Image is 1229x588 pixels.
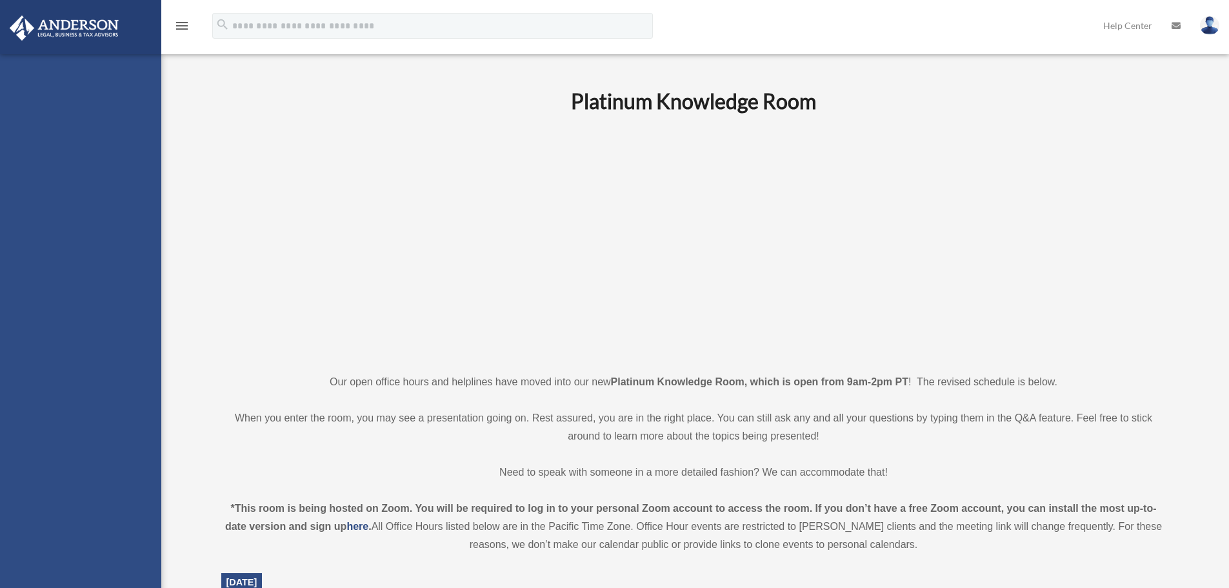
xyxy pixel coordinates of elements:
[1200,16,1219,35] img: User Pic
[221,500,1166,554] div: All Office Hours listed below are in the Pacific Time Zone. Office Hour events are restricted to ...
[221,373,1166,391] p: Our open office hours and helplines have moved into our new ! The revised schedule is below.
[500,131,887,349] iframe: 231110_Toby_KnowledgeRoom
[215,17,230,32] i: search
[174,18,190,34] i: menu
[174,23,190,34] a: menu
[6,15,123,41] img: Anderson Advisors Platinum Portal
[221,409,1166,445] p: When you enter the room, you may see a presentation going on. Rest assured, you are in the right ...
[225,503,1157,532] strong: *This room is being hosted on Zoom. You will be required to log in to your personal Zoom account ...
[571,88,816,114] b: Platinum Knowledge Room
[226,577,257,587] span: [DATE]
[611,376,908,387] strong: Platinum Knowledge Room, which is open from 9am-2pm PT
[346,521,368,532] a: here
[221,463,1166,482] p: Need to speak with someone in a more detailed fashion? We can accommodate that!
[368,521,371,532] strong: .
